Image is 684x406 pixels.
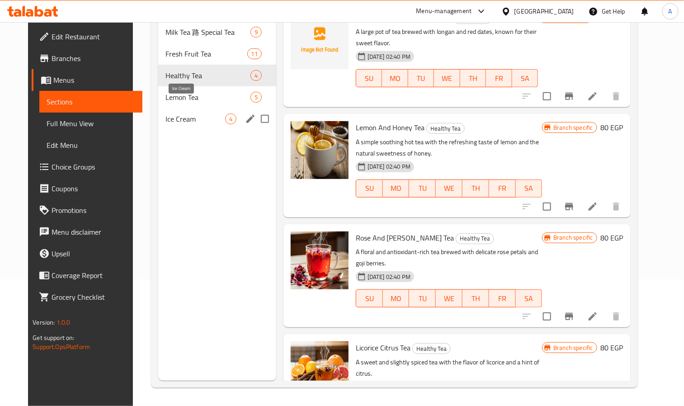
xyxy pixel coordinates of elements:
span: TU [413,292,432,305]
span: 4 [226,115,236,123]
span: Branch specific [550,344,596,352]
span: Version: [33,316,55,328]
span: Get support on: [33,332,74,344]
span: Menu disclaimer [52,227,135,237]
button: SA [512,69,538,87]
button: delete [605,196,627,217]
p: A floral and antioxidant-rich tea brewed with delicate rose petals and goji berries. [356,246,542,269]
a: Branches [32,47,142,69]
span: Healthy Tea [456,233,494,244]
button: Branch-specific-item [558,196,580,217]
img: Licorice Citrus Tea [291,341,349,399]
button: SU [356,69,382,87]
span: TU [413,182,432,195]
span: Select to update [538,307,557,326]
div: Ice Cream4edit [158,108,276,130]
span: Ice Cream [165,113,225,124]
button: FR [489,289,516,307]
button: SA [516,289,542,307]
span: Healthy Tea [413,344,450,354]
p: A simple soothing hot tea with the refreshing taste of lemon and the natural sweetness of honey. [356,137,542,159]
p: A sweet and slightly spiced tea with the flavor of licorice and a hint of citrus. [356,357,542,379]
span: Branches [52,53,135,64]
a: Edit menu item [587,201,598,212]
button: Branch-specific-item [558,306,580,327]
span: MO [387,182,406,195]
span: TH [466,292,486,305]
button: WE [434,69,460,87]
span: Licorice Citrus Tea [356,341,410,354]
span: SU [360,182,379,195]
button: FR [489,179,516,198]
span: Branch specific [550,233,596,242]
img: Rose And Goji Berry Tea [291,231,349,289]
span: 9 [251,28,261,37]
div: Healthy Tea [165,70,250,81]
a: Coverage Report [32,264,142,286]
button: MO [383,289,410,307]
div: Healthy Tea [412,343,451,354]
span: Healthy Tea [427,123,464,134]
span: Promotions [52,205,135,216]
a: Promotions [32,199,142,221]
span: Edit Restaurant [52,31,135,42]
span: TH [464,72,483,85]
h6: 80 EGP [601,341,623,354]
span: Select to update [538,197,557,216]
span: Select to update [538,87,557,106]
span: 1.0.0 [57,316,71,328]
span: MO [386,72,405,85]
a: Sections [39,91,142,113]
span: Milk Tea 路 Special Tea [165,27,250,38]
span: Full Menu View [47,118,135,129]
button: TH [462,179,489,198]
span: FR [493,182,512,195]
div: Fresh Fruit Tea11 [158,43,276,65]
span: TH [466,182,486,195]
span: Rose And [PERSON_NAME] Tea [356,231,454,245]
button: TU [409,179,436,198]
a: Menu disclaimer [32,221,142,243]
span: WE [438,72,457,85]
span: Fresh Fruit Tea [165,48,247,59]
a: Edit Menu [39,134,142,156]
a: Choice Groups [32,156,142,178]
span: FR [493,292,512,305]
a: Grocery Checklist [32,286,142,308]
span: Coupons [52,183,135,194]
span: 5 [251,93,261,102]
span: Branch specific [550,123,596,132]
a: Support.OpsPlatform [33,341,90,353]
span: 4 [251,71,261,80]
span: Upsell [52,248,135,259]
span: Sections [47,96,135,107]
span: WE [439,182,459,195]
button: delete [605,85,627,107]
span: 11 [248,50,261,58]
div: Healthy Tea4 [158,65,276,86]
button: TU [409,289,436,307]
span: Lemon Tea [165,92,250,103]
button: MO [383,179,410,198]
button: WE [436,179,462,198]
div: items [247,48,262,59]
a: Edit Restaurant [32,26,142,47]
span: [DATE] 02:40 PM [364,52,414,61]
span: Choice Groups [52,161,135,172]
a: Menus [32,69,142,91]
div: Menu-management [416,6,472,17]
button: SU [356,289,383,307]
span: SA [519,182,539,195]
nav: Menu sections [158,18,276,133]
button: WE [436,289,462,307]
button: TU [408,69,434,87]
button: edit [244,112,257,126]
p: A large pot of tea brewed with longan and red dates, known for their sweet flavor. [356,26,538,49]
span: SU [360,72,378,85]
span: SU [360,292,379,305]
span: Lemon And Honey Tea [356,121,425,134]
div: items [225,113,236,124]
